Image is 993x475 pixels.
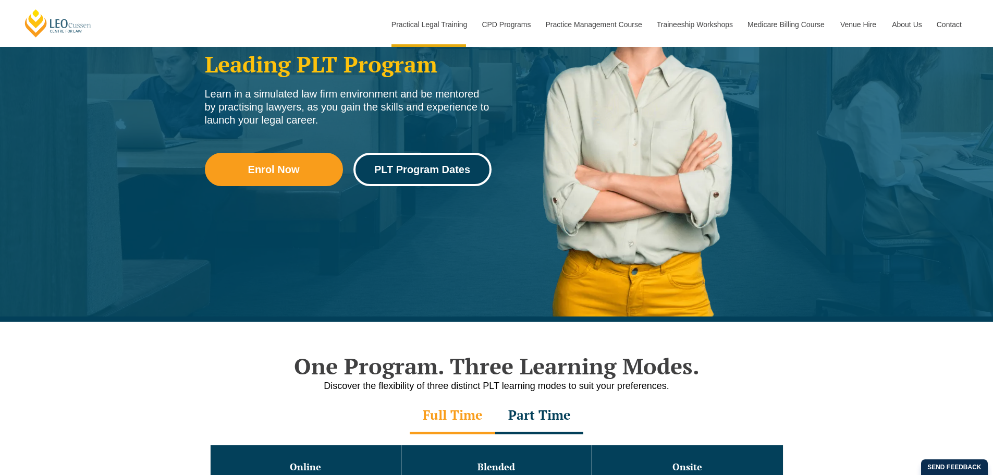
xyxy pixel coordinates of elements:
[200,353,794,379] h2: One Program. Three Learning Modes.
[832,2,884,47] a: Venue Hire
[205,25,492,77] h2: Welcome to Australia’s Leading PLT Program
[374,164,470,175] span: PLT Program Dates
[212,462,400,472] h3: Online
[740,2,832,47] a: Medicare Billing Course
[495,398,583,434] div: Part Time
[384,2,474,47] a: Practical Legal Training
[200,380,794,393] p: Discover the flexibility of three distinct PLT learning modes to suit your preferences.
[538,2,649,47] a: Practice Management Course
[402,462,591,472] h3: Blended
[593,462,781,472] h3: Onsite
[929,2,970,47] a: Contact
[205,153,343,186] a: Enrol Now
[205,88,492,127] div: Learn in a simulated law firm environment and be mentored by practising lawyers, as you gain the ...
[884,2,929,47] a: About Us
[353,153,492,186] a: PLT Program Dates
[23,8,93,38] a: [PERSON_NAME] Centre for Law
[410,398,495,434] div: Full Time
[474,2,537,47] a: CPD Programs
[649,2,740,47] a: Traineeship Workshops
[248,164,300,175] span: Enrol Now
